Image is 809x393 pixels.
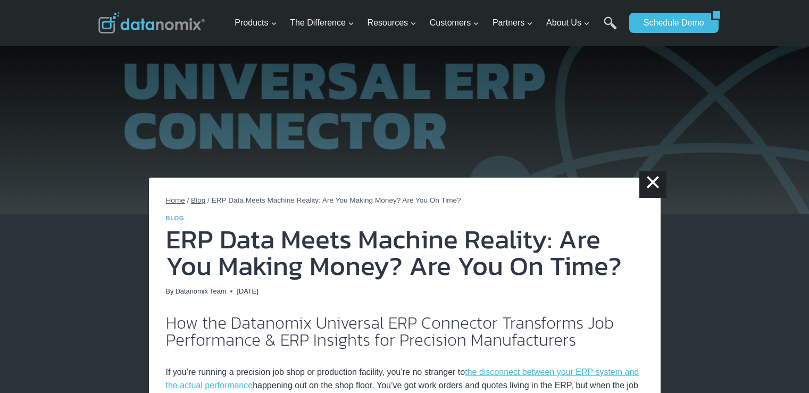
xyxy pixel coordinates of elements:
[166,226,644,279] h1: ERP Data Meets Machine Reality: Are You Making Money? Are You On Time?
[237,286,258,297] time: [DATE]
[290,16,354,30] span: The Difference
[5,175,170,388] iframe: Popup CTA
[629,13,711,33] a: Schedule Demo
[166,314,644,348] h2: How the Datanomix Universal ERP Connector Transforms Job Performance & ERP Insights for Precision...
[604,16,617,40] a: Search
[166,215,185,221] a: Blog
[212,196,461,204] span: ERP Data Meets Machine Reality: Are You Making Money? Are You On Time?
[98,12,205,34] img: Datanomix
[207,196,210,204] span: /
[176,287,227,295] a: Datanomix Team
[235,16,277,30] span: Products
[166,196,185,204] a: Home
[493,16,533,30] span: Partners
[187,196,189,204] span: /
[191,196,205,204] a: Blog
[166,195,644,206] nav: Breadcrumbs
[546,16,590,30] span: About Us
[430,16,479,30] span: Customers
[639,171,666,198] a: ×
[230,6,624,40] nav: Primary Navigation
[368,16,416,30] span: Resources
